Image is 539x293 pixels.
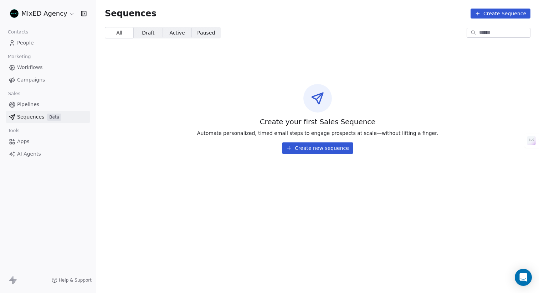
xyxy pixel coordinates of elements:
[17,138,30,145] span: Apps
[17,76,45,84] span: Campaigns
[59,277,92,283] span: Help & Support
[5,51,34,62] span: Marketing
[169,29,185,37] span: Active
[10,9,19,18] img: MIxED_Logo_SMALL.png
[52,277,92,283] a: Help & Support
[105,9,156,19] span: Sequences
[5,125,22,136] span: Tools
[5,27,31,37] span: Contacts
[6,136,90,147] a: Apps
[6,111,90,123] a: SequencesBeta
[17,64,43,71] span: Workflows
[17,39,34,47] span: People
[6,148,90,160] a: AI Agents
[21,9,67,18] span: MIxED Agency
[197,130,438,137] span: Automate personalized, timed email steps to engage prospects at scale—without lifting a finger.
[6,74,90,86] a: Campaigns
[6,62,90,73] a: Workflows
[6,37,90,49] a: People
[471,9,530,19] button: Create Sequence
[47,114,61,121] span: Beta
[515,269,532,286] div: Open Intercom Messenger
[9,7,76,20] button: MIxED Agency
[6,99,90,110] a: Pipelines
[197,29,215,37] span: Paused
[5,88,24,99] span: Sales
[17,150,41,158] span: AI Agents
[282,142,353,154] button: Create new sequence
[17,113,44,121] span: Sequences
[260,117,376,127] span: Create your first Sales Sequence
[17,101,39,108] span: Pipelines
[142,29,154,37] span: Draft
